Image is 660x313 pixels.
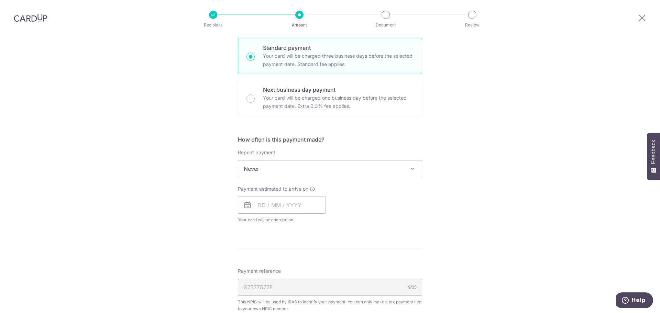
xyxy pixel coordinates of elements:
[238,160,422,177] span: Never
[238,186,308,192] span: Payment estimated to arrive on
[647,133,660,180] button: Feedback - Show survey
[263,52,414,68] p: Your card will be charged three business days before the selected payment date. Standard fee appl...
[238,216,326,223] span: Your card will be charged on
[263,44,414,52] p: Standard payment
[650,140,657,164] span: Feedback
[360,22,411,29] p: Document
[408,284,417,291] div: 9/35
[447,22,498,29] p: Review
[238,197,326,214] input: DD / MM / YYYY
[188,22,239,29] p: Recipient
[238,268,281,275] span: Payment reference
[274,22,325,29] p: Amount
[238,160,422,177] span: Never
[238,149,275,156] label: Repeat payment
[238,135,422,144] h5: How often is this payment made?
[263,94,414,110] p: Your card will be charged one business day before the selected payment date. Extra 0.3% fee applies.
[616,292,653,310] iframe: Opens a widget where you can find more information
[14,14,47,22] img: CardUp
[263,86,414,94] p: Next business day payment
[238,299,422,312] div: This NRIC will be used by IRAS to identify your payment. You can only make a tax payment tied to ...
